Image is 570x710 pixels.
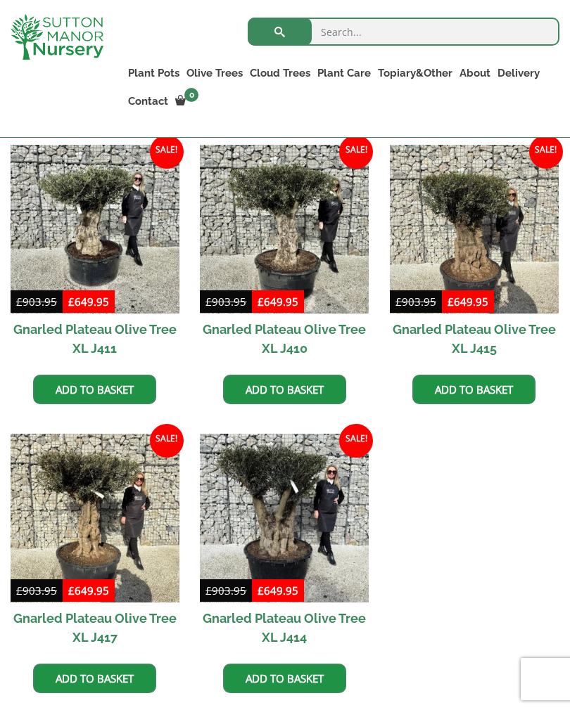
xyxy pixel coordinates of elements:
[16,583,57,598] bdi: 903.95
[314,63,374,83] a: Plant Care
[68,583,109,598] bdi: 649.95
[68,295,109,309] bdi: 649.95
[390,145,559,314] img: Gnarled Plateau Olive Tree XL J415
[200,434,369,602] img: Gnarled Plateau Olive Tree XL J414
[150,135,184,169] span: Sale!
[33,375,156,404] a: Add to basket: “Gnarled Plateau Olive Tree XL J411”
[125,91,172,111] a: Contact
[125,63,183,83] a: Plant Pots
[494,63,543,83] a: Delivery
[11,602,179,653] h2: Gnarled Plateau Olive Tree XL J417
[205,583,212,598] span: £
[412,375,536,404] a: Add to basket: “Gnarled Plateau Olive Tree XL J415”
[246,63,314,83] a: Cloud Trees
[16,295,23,309] span: £
[68,583,75,598] span: £
[200,145,369,314] img: Gnarled Plateau Olive Tree XL J410
[374,63,456,83] a: Topiary&Other
[390,145,559,364] a: Sale! Gnarled Plateau Olive Tree XL J415
[448,295,488,309] bdi: 649.95
[11,145,179,314] img: Gnarled Plateau Olive Tree XL J411
[390,314,559,364] h2: Gnarled Plateau Olive Tree XL J415
[248,18,559,46] input: Search...
[11,434,179,653] a: Sale! Gnarled Plateau Olive Tree XL J417
[200,145,369,364] a: Sale! Gnarled Plateau Olive Tree XL J410
[258,583,264,598] span: £
[448,295,454,309] span: £
[33,664,156,693] a: Add to basket: “Gnarled Plateau Olive Tree XL J417”
[456,63,494,83] a: About
[205,295,212,309] span: £
[258,295,264,309] span: £
[11,14,103,60] img: logo
[11,145,179,364] a: Sale! Gnarled Plateau Olive Tree XL J411
[11,434,179,602] img: Gnarled Plateau Olive Tree XL J417
[258,583,298,598] bdi: 649.95
[183,63,246,83] a: Olive Trees
[16,295,57,309] bdi: 903.95
[68,295,75,309] span: £
[184,88,198,102] span: 0
[223,375,346,404] a: Add to basket: “Gnarled Plateau Olive Tree XL J410”
[258,295,298,309] bdi: 649.95
[339,424,373,458] span: Sale!
[529,135,563,169] span: Sale!
[200,314,369,364] h2: Gnarled Plateau Olive Tree XL J410
[200,434,369,653] a: Sale! Gnarled Plateau Olive Tree XL J414
[172,91,203,111] a: 0
[223,664,346,693] a: Add to basket: “Gnarled Plateau Olive Tree XL J414”
[200,602,369,653] h2: Gnarled Plateau Olive Tree XL J414
[11,314,179,364] h2: Gnarled Plateau Olive Tree XL J411
[16,583,23,598] span: £
[395,295,402,309] span: £
[205,583,246,598] bdi: 903.95
[395,295,436,309] bdi: 903.95
[150,424,184,458] span: Sale!
[205,295,246,309] bdi: 903.95
[339,135,373,169] span: Sale!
